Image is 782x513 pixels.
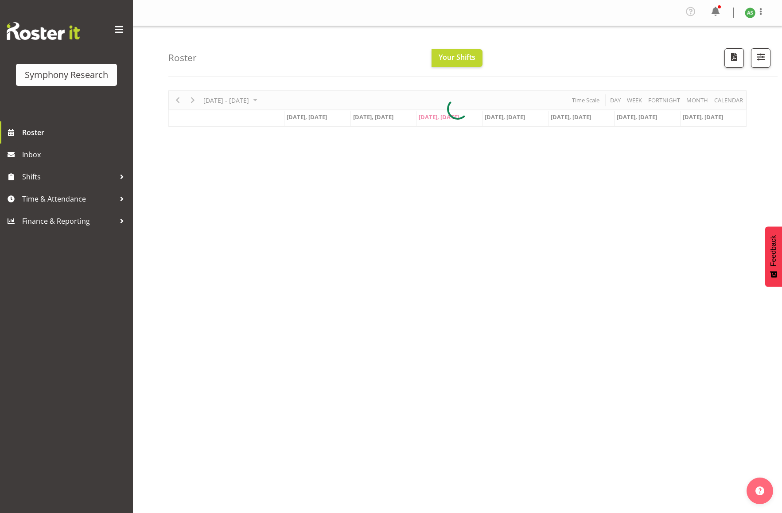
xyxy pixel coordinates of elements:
[25,68,108,82] div: Symphony Research
[432,49,482,67] button: Your Shifts
[22,214,115,228] span: Finance & Reporting
[22,126,128,139] span: Roster
[168,53,197,63] h4: Roster
[22,192,115,206] span: Time & Attendance
[745,8,755,18] img: ange-steiger11422.jpg
[22,148,128,161] span: Inbox
[724,48,744,68] button: Download a PDF of the roster according to the set date range.
[751,48,770,68] button: Filter Shifts
[770,235,778,266] span: Feedback
[765,226,782,287] button: Feedback - Show survey
[22,170,115,183] span: Shifts
[439,52,475,62] span: Your Shifts
[7,22,80,40] img: Rosterit website logo
[755,486,764,495] img: help-xxl-2.png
